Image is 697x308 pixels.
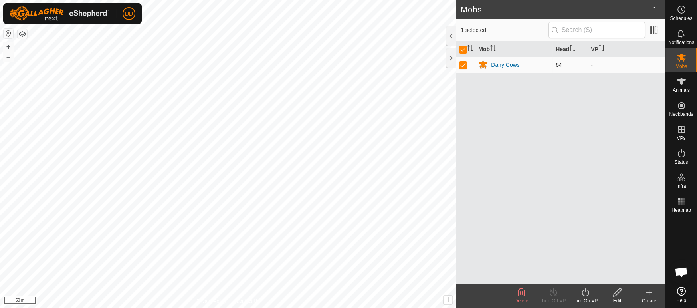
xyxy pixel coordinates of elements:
p-sorticon: Activate to sort [569,46,576,52]
span: i [447,296,449,303]
p-sorticon: Activate to sort [467,46,473,52]
span: Animals [673,88,690,93]
span: VPs [677,136,685,141]
span: Neckbands [669,112,693,117]
span: Mobs [675,64,687,69]
h2: Mobs [461,5,653,14]
div: Edit [601,297,633,304]
button: – [4,52,13,62]
span: Delete [515,298,529,304]
span: Schedules [670,16,692,21]
div: Turn On VP [569,297,601,304]
div: Create [633,297,665,304]
button: Map Layers [18,29,27,39]
span: DD [125,10,133,18]
span: Notifications [668,40,694,45]
a: Privacy Policy [196,298,226,305]
span: Heatmap [671,208,691,213]
th: Head [552,42,588,57]
img: Gallagher Logo [10,6,109,21]
button: + [4,42,13,52]
span: 64 [556,62,562,68]
span: 1 [653,4,657,16]
p-sorticon: Activate to sort [598,46,605,52]
a: Contact Us [236,298,259,305]
input: Search (S) [548,22,645,38]
span: Help [676,298,686,303]
div: Dairy Cows [491,61,520,69]
p-sorticon: Activate to sort [490,46,496,52]
span: Infra [676,184,686,189]
div: Open chat [669,260,693,284]
th: VP [588,42,665,57]
div: Turn Off VP [537,297,569,304]
button: i [444,296,452,304]
td: - [588,57,665,73]
th: Mob [475,42,552,57]
span: 1 selected [461,26,548,34]
button: Reset Map [4,29,13,38]
a: Help [665,284,697,306]
span: Status [674,160,688,165]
